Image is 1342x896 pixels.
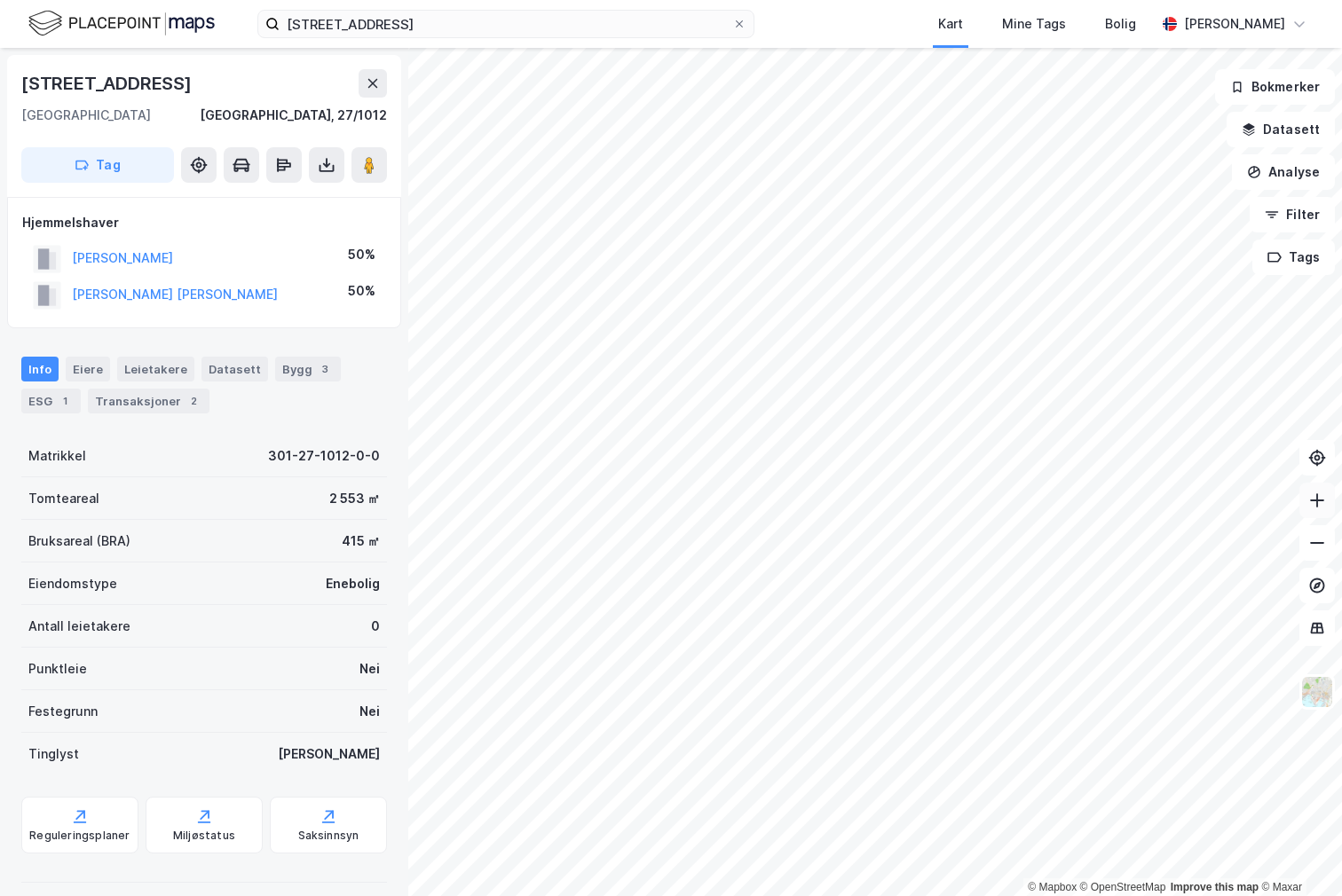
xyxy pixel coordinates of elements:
[1215,69,1335,105] button: Bokmerker
[28,8,215,39] img: logo.f888ab2527a4732fd821a326f86c7f29.svg
[1171,881,1259,893] a: Improve this map
[329,488,380,509] div: 2 553 ㎡
[938,13,963,35] div: Kart
[280,11,732,37] input: Søk på adresse, matrikkel, gårdeiere, leietakere eller personer
[66,357,110,381] div: Eiere
[21,389,81,413] div: ESG
[28,573,117,594] div: Eiendomstype
[21,105,151,126] div: [GEOGRAPHIC_DATA]
[28,743,79,765] div: Tinglyst
[316,360,334,378] div: 3
[359,658,380,680] div: Nei
[29,829,130,843] div: Reguleringsplaner
[1080,881,1166,893] a: OpenStreetMap
[1002,13,1066,35] div: Mine Tags
[21,147,174,183] button: Tag
[298,829,359,843] div: Saksinnsyn
[185,392,202,410] div: 2
[1184,13,1285,35] div: [PERSON_NAME]
[1227,112,1335,147] button: Datasett
[21,69,195,98] div: [STREET_ADDRESS]
[359,701,380,722] div: Nei
[1250,197,1335,232] button: Filter
[268,445,380,467] div: 301-27-1012-0-0
[28,616,130,637] div: Antall leietakere
[22,212,386,233] div: Hjemmelshaver
[28,658,87,680] div: Punktleie
[21,357,59,381] div: Info
[1105,13,1136,35] div: Bolig
[117,357,194,381] div: Leietakere
[56,392,74,410] div: 1
[1232,154,1335,190] button: Analyse
[371,616,380,637] div: 0
[1028,881,1077,893] a: Mapbox
[28,445,86,467] div: Matrikkel
[1253,811,1342,896] iframe: Chat Widget
[275,357,341,381] div: Bygg
[348,280,375,302] div: 50%
[201,357,268,381] div: Datasett
[326,573,380,594] div: Enebolig
[88,389,209,413] div: Transaksjoner
[278,743,380,765] div: [PERSON_NAME]
[28,531,130,552] div: Bruksareal (BRA)
[1300,675,1334,709] img: Z
[28,701,98,722] div: Festegrunn
[348,244,375,265] div: 50%
[200,105,387,126] div: [GEOGRAPHIC_DATA], 27/1012
[1252,240,1335,275] button: Tags
[28,488,99,509] div: Tomteareal
[342,531,380,552] div: 415 ㎡
[173,829,235,843] div: Miljøstatus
